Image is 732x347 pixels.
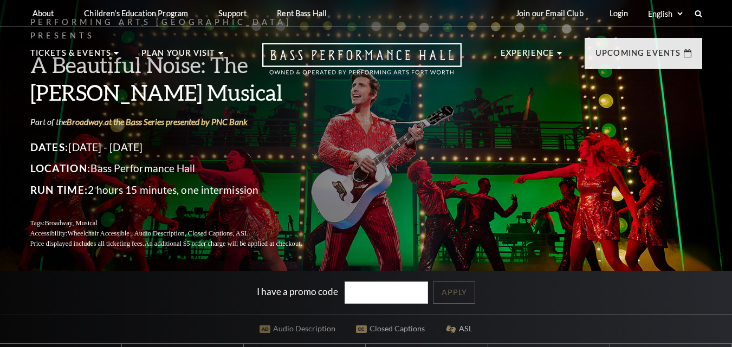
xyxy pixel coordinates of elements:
[30,47,112,66] p: Tickets & Events
[30,139,328,156] p: [DATE] - [DATE]
[30,218,328,228] p: Tags:
[30,160,328,177] p: Bass Performance Hall
[30,141,69,153] span: Dates:
[141,47,216,66] p: Plan Your Visit
[595,47,681,66] p: Upcoming Events
[30,228,328,239] p: Accessibility:
[30,239,328,249] p: Price displayed includes all ticketing fees.
[277,9,327,18] p: Rent Bass Hall
[33,9,54,18] p: About
[30,181,328,199] p: 2 hours 15 minutes, one intermission
[144,240,302,247] span: An additional $5 order charge will be applied at checkout.
[501,47,555,66] p: Experience
[30,184,88,196] span: Run Time:
[67,230,248,237] span: Wheelchair Accessible , Audio Description, Closed Captions, ASL
[646,9,684,19] select: Select:
[67,116,248,127] a: Broadway at the Bass Series presented by PNC Bank
[218,9,247,18] p: Support
[257,286,338,297] label: I have a promo code
[44,219,97,227] span: Broadway, Musical
[30,116,328,128] p: Part of the
[30,162,91,174] span: Location:
[84,9,188,18] p: Children's Education Program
